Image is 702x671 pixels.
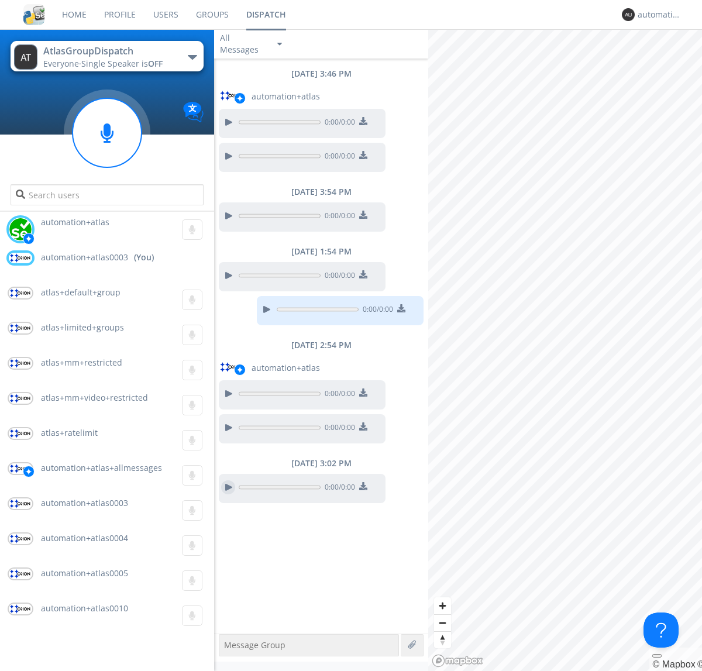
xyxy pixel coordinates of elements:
span: 0:00 / 0:00 [321,270,355,283]
input: Search users [11,184,203,205]
div: automation+atlas0003 [638,9,682,20]
span: Zoom out [434,615,451,631]
img: orion-labs-logo.svg [9,498,32,509]
span: automation+atlas0004 [41,532,128,543]
div: [DATE] 2:54 PM [214,339,428,351]
div: [DATE] 1:54 PM [214,246,428,257]
span: 0:00 / 0:00 [321,211,355,223]
img: orion-labs-logo.svg [9,463,32,474]
img: orion-labs-logo.svg [9,428,32,439]
img: orion-labs-logo.svg [9,604,32,614]
img: orion-labs-logo.svg [220,362,243,372]
span: OFF [148,58,163,69]
span: atlas+default+group [41,287,121,298]
img: orion-labs-logo.svg [9,534,32,544]
div: [DATE] 3:46 PM [214,68,428,80]
span: automation+atlas0003 [41,252,128,263]
span: atlas+ratelimit [41,427,98,438]
button: Toggle attribution [652,654,662,658]
img: orion-labs-logo.svg [9,569,32,579]
span: 0:00 / 0:00 [321,117,355,130]
img: orion-labs-logo.svg [9,253,32,263]
span: atlas+limited+groups [41,322,124,333]
span: Single Speaker is [81,58,163,69]
button: Zoom out [434,614,451,631]
img: orion-labs-logo.svg [9,288,32,298]
span: automation+atlas+allmessages [41,462,162,473]
img: download media button [359,117,367,125]
button: Zoom in [434,597,451,614]
img: download media button [359,270,367,278]
span: 0:00 / 0:00 [359,304,393,317]
img: download media button [359,151,367,159]
a: Mapbox [652,659,695,669]
img: cddb5a64eb264b2086981ab96f4c1ba7 [23,4,44,25]
img: orion-labs-logo.svg [220,91,243,101]
img: download media button [359,211,367,219]
span: automation+atlas [252,362,320,374]
span: automation+atlas0010 [41,603,128,614]
img: orion-labs-logo.svg [9,358,32,369]
div: [DATE] 3:54 PM [214,186,428,198]
span: automation+atlas0005 [41,567,128,579]
span: 0:00 / 0:00 [321,388,355,401]
img: d2d01cd9b4174d08988066c6d424eccd [9,218,32,241]
img: orion-labs-logo.svg [9,393,32,404]
span: 0:00 / 0:00 [321,422,355,435]
a: Mapbox logo [432,654,483,667]
img: Translation enabled [183,102,204,122]
span: automation+atlas [252,91,320,102]
span: automation+atlas0003 [41,497,128,508]
div: AtlasGroupDispatch [43,44,175,58]
span: Reset bearing to north [434,632,451,648]
div: Everyone · [43,58,175,70]
span: 0:00 / 0:00 [321,151,355,164]
span: 0:00 / 0:00 [321,482,355,495]
img: orion-labs-logo.svg [9,323,32,333]
img: download media button [359,422,367,431]
div: (You) [134,252,154,263]
img: download media button [359,482,367,490]
img: download media button [359,388,367,397]
img: caret-down-sm.svg [277,43,282,46]
img: 373638.png [14,44,37,70]
div: All Messages [220,32,267,56]
button: Reset bearing to north [434,631,451,648]
span: atlas+mm+video+restricted [41,392,148,403]
img: download media button [397,304,405,312]
iframe: Toggle Customer Support [643,612,679,648]
img: 373638.png [622,8,635,21]
span: automation+atlas [41,216,109,228]
button: AtlasGroupDispatchEveryone·Single Speaker isOFF [11,41,203,71]
div: [DATE] 3:02 PM [214,457,428,469]
span: atlas+mm+restricted [41,357,122,368]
